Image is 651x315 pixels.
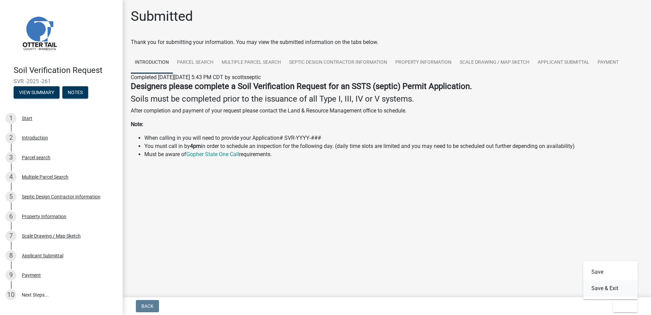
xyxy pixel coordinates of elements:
[5,152,16,163] div: 3
[131,121,143,127] strong: Note:
[285,52,391,74] a: Septic Design Contractor Information
[583,264,638,280] button: Save
[136,300,159,312] button: Back
[131,74,261,80] span: Completed [DATE][DATE] 5:43 PM CDT by scottsseptic
[5,113,16,124] div: 1
[583,280,638,297] button: Save & Exit
[14,78,109,85] span: SVR -2025 -261
[131,107,643,115] p: After completion and payment of your request please contact the Land & Resource Management office...
[62,86,88,99] button: Notes
[186,151,239,157] a: Gopher State One Call
[391,52,456,74] a: Property Information
[218,52,285,74] a: Multiple Parcel Search
[190,143,201,149] strong: 4pm
[5,211,16,222] div: 6
[144,142,643,150] li: You must call in by in order to schedule an inspection for the following day. (daily time slots a...
[14,90,60,95] wm-modal-confirm: Summary
[5,289,16,300] div: 10
[14,7,65,58] img: Otter Tail County, Minnesota
[22,116,32,121] div: Start
[131,94,643,104] h4: Soils must be completed prior to the issuance of all Type I, III, IV or V systems.
[131,81,472,91] strong: Designers please complete a Soil Verification Request for an SSTS (septic) Permit Application.
[22,155,50,160] div: Parcel search
[5,230,16,241] div: 7
[5,171,16,182] div: 4
[5,250,16,261] div: 8
[62,90,88,95] wm-modal-confirm: Notes
[593,52,623,74] a: Payment
[22,253,63,258] div: Applicant Submittal
[141,303,154,309] span: Back
[144,150,643,159] li: Must be aware of requirements.
[22,273,41,277] div: Payment
[5,191,16,202] div: 5
[22,194,100,199] div: Septic Design Contractor Information
[22,214,66,219] div: Property Information
[131,52,173,74] a: Introduction
[173,52,218,74] a: Parcel search
[22,234,81,238] div: Scale Drawing / Map Sketch
[5,270,16,281] div: 9
[456,52,534,74] a: Scale Drawing / Map Sketch
[14,65,117,75] h4: Soil Verification Request
[131,38,643,46] div: Thank you for submitting your information. You may view the submitted information on the tabs below.
[14,86,60,99] button: View Summary
[534,52,593,74] a: Applicant Submittal
[144,134,643,142] li: When calling in you will need to provide your Application# SVR-YYYY-###
[131,8,193,25] h1: Submitted
[22,135,48,140] div: Introduction
[583,261,638,299] div: Exit
[613,300,638,312] button: Exit
[5,132,16,143] div: 2
[618,303,628,309] span: Exit
[22,175,68,179] div: Multiple Parcel Search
